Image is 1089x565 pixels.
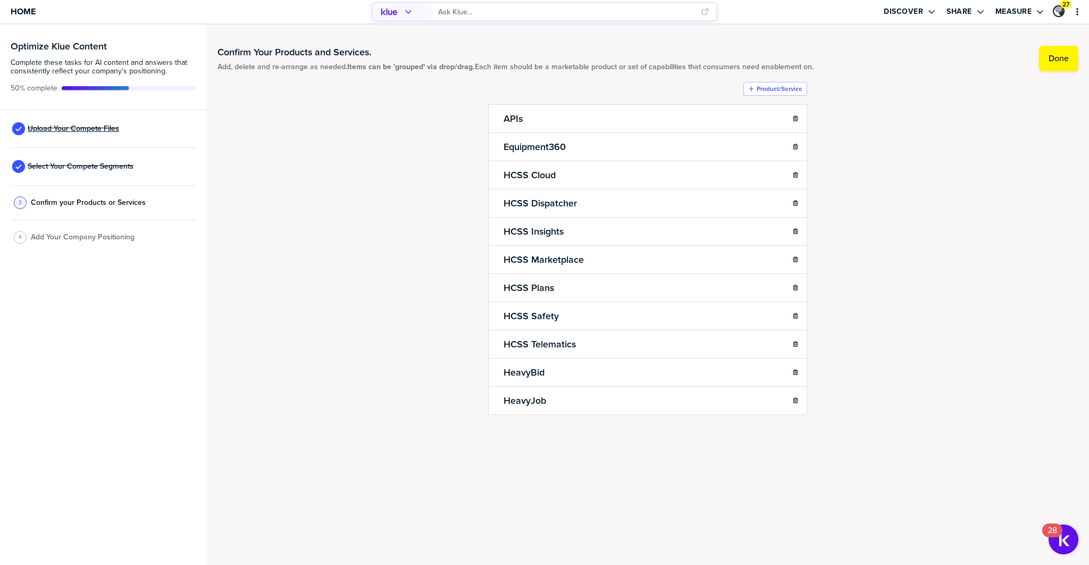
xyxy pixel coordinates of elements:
span: Add Your Company Positioning [31,233,135,242]
span: Upload Your Compete Files [28,124,119,133]
h1: Confirm Your Products and Services. [217,46,814,59]
label: Measure [995,7,1032,16]
a: Edit Profile [1052,4,1066,18]
h2: HCSS Insights [501,224,566,239]
span: 4 [19,233,22,241]
span: 27 [1062,1,1069,9]
li: HCSS Safety [488,302,807,330]
h3: Optimize Klue Content [11,41,196,51]
button: Open Resource Center, 28 new notifications [1049,525,1078,554]
h2: HeavyJob [501,393,548,408]
h2: HCSS Telematics [501,337,578,352]
div: Peter Craigen [1053,5,1065,17]
li: HCSS Telematics [488,330,807,359]
span: Home [11,7,36,16]
label: Product/Service [757,85,802,93]
span: Add, delete and re-arrange as needed. Each item should be a marketable product or set of capabili... [217,63,814,71]
label: Share [946,7,972,16]
h2: HCSS Safety [501,309,561,323]
span: Complete these tasks for AI content and answers that consistently reflect your company’s position... [11,59,196,76]
strong: Items can be 'grouped' via drop/drag. [347,61,475,72]
h2: APIs [501,111,525,126]
li: HCSS Plans [488,273,807,302]
h2: HCSS Cloud [501,168,558,182]
h2: Equipment360 [501,139,568,154]
li: HCSS Marketplace [488,245,807,274]
h2: HCSS Dispatcher [501,196,579,211]
span: Select Your Compete Segments [28,162,133,171]
h2: HCSS Plans [501,280,556,295]
li: HeavyBid [488,358,807,387]
span: Confirm your Products or Services [31,198,146,207]
li: HCSS Dispatcher [488,189,807,218]
input: Ask Klue... [438,3,694,21]
h2: HCSS Marketplace [501,252,586,267]
li: APIs [488,104,807,133]
label: Discover [884,7,923,16]
li: HCSS Cloud [488,161,807,189]
h2: HeavyBid [501,365,547,380]
button: Product/Service [743,82,807,96]
label: Done [1049,53,1069,64]
li: HeavyJob [488,386,807,415]
li: HCSS Insights [488,217,807,246]
img: 80f7c9fa3b1e01c4e88e1d678b39c264-sml.png [1054,6,1063,16]
div: 28 [1048,530,1057,544]
li: Equipment360 [488,132,807,161]
span: Active [11,84,57,93]
button: Done [1039,46,1078,71]
span: 3 [19,198,22,206]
